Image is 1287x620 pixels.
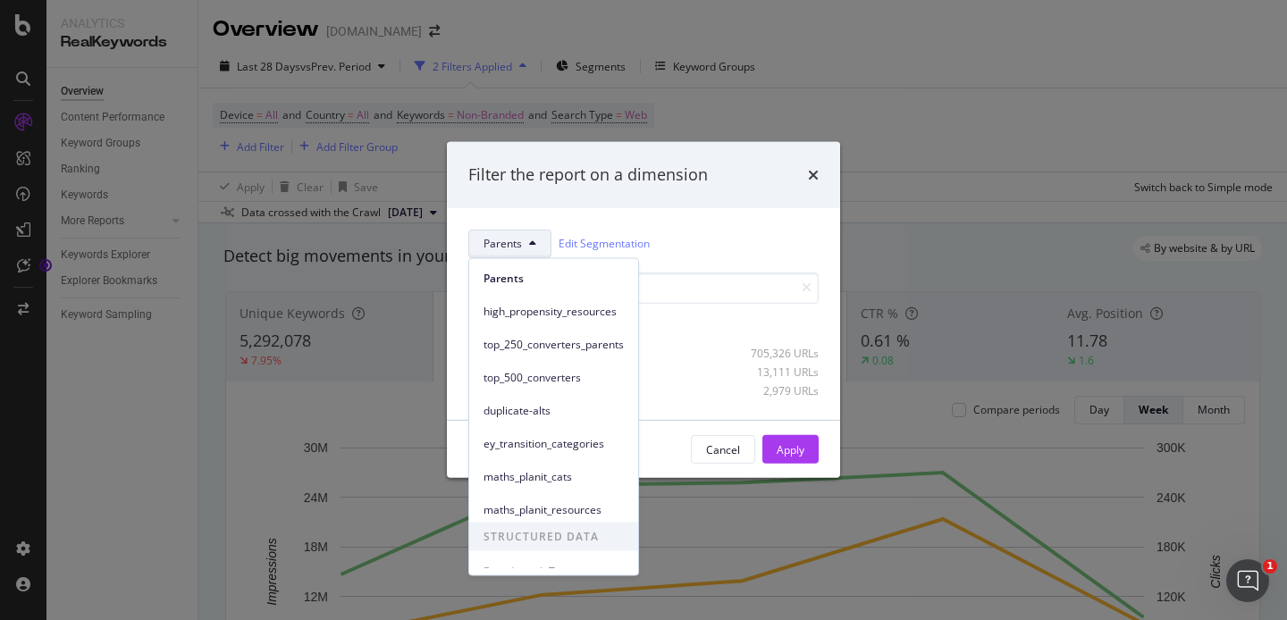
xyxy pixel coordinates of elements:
span: STRUCTURED DATA [469,523,638,551]
button: Cancel [691,435,755,464]
div: 13,111 URLs [731,364,819,380]
div: Select all data available [468,318,819,333]
span: top_250_converters_parents [484,336,624,352]
div: 2,979 URLs [731,383,819,398]
input: Search [468,272,819,304]
span: Parents [484,270,624,286]
span: duplicate-alts [484,402,624,418]
div: modal [447,142,840,478]
span: top_500_converters [484,369,624,385]
a: Edit Segmentation [559,234,650,253]
span: high_propensity_resources [484,303,624,319]
span: maths_planit_resources [484,501,624,517]
div: Apply [777,442,804,457]
button: Parents [468,230,551,258]
div: Cancel [706,442,740,457]
div: times [808,163,819,187]
div: 705,326 URLs [731,346,819,361]
span: Breadcrumb Tree [484,563,624,579]
iframe: Intercom live chat [1226,559,1269,602]
span: 1 [1263,559,1277,574]
span: Parents [484,236,522,251]
span: ey_transition_categories [484,435,624,451]
button: Apply [762,435,819,464]
span: maths_planit_cats [484,468,624,484]
div: Filter the report on a dimension [468,163,708,187]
